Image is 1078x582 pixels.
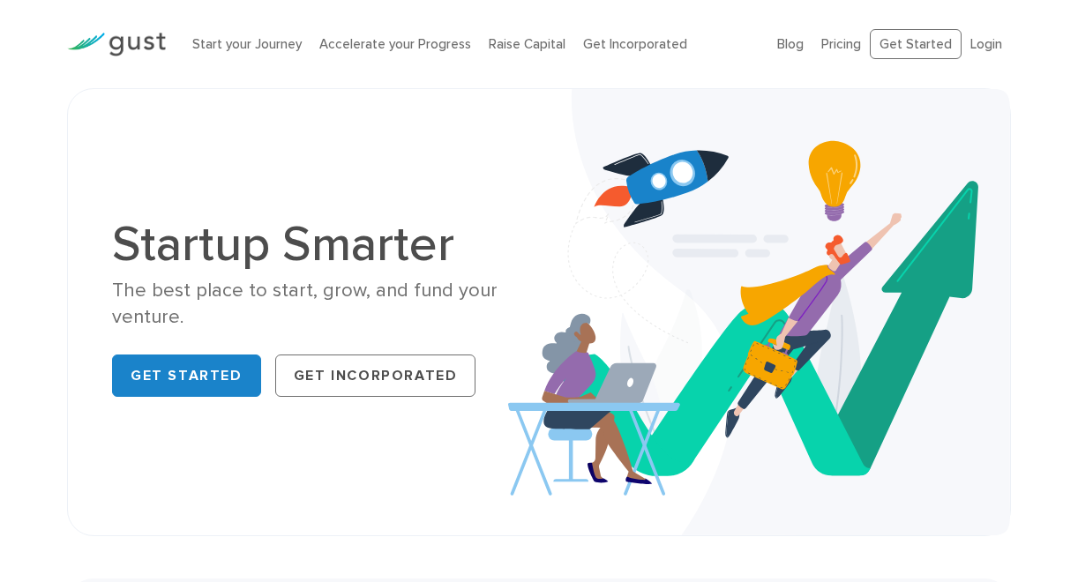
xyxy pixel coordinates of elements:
a: Login [970,36,1002,52]
h1: Startup Smarter [112,220,526,269]
div: The best place to start, grow, and fund your venture. [112,278,526,330]
a: Raise Capital [489,36,565,52]
a: Get Started [870,29,962,60]
a: Get Started [112,354,261,397]
img: Startup Smarter Hero [508,89,1010,535]
a: Pricing [821,36,861,52]
a: Start your Journey [192,36,302,52]
a: Get Incorporated [275,354,476,397]
img: Gust Logo [67,33,166,56]
a: Blog [777,36,804,52]
a: Get Incorporated [583,36,687,52]
a: Accelerate your Progress [319,36,471,52]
